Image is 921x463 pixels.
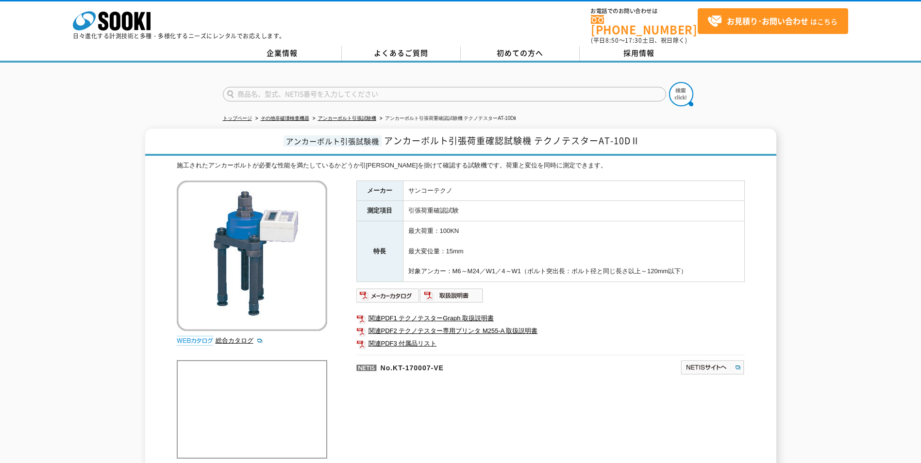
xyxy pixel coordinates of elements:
[420,294,484,301] a: 取扱説明書
[216,337,263,344] a: 総合カタログ
[223,116,252,121] a: トップページ
[356,181,403,201] th: メーカー
[356,288,420,303] img: メーカーカタログ
[177,181,327,331] img: アンカーボルト引張荷重確認試験機 テクノテスターAT-10DⅡ
[698,8,848,34] a: お見積り･お問い合わせはこちら
[403,181,744,201] td: サンコーテクノ
[73,33,285,39] p: 日々進化する計測技術と多種・多様化するニーズにレンタルでお応えします。
[356,312,745,325] a: 関連PDF1 テクノテスターGraph 取扱説明書
[625,36,642,45] span: 17:30
[284,135,382,147] span: アンカーボルト引張試験機
[403,201,744,221] td: 引張荷重確認試験
[680,360,745,375] img: NETISサイトへ
[591,8,698,14] span: お電話でのお問い合わせは
[707,14,837,29] span: はこちら
[223,87,666,101] input: 商品名、型式、NETIS番号を入力してください
[420,288,484,303] img: 取扱説明書
[591,36,687,45] span: (平日 ～ 土日、祝日除く)
[356,337,745,350] a: 関連PDF3 付属品リスト
[605,36,619,45] span: 8:50
[342,46,461,61] a: よくあるご質問
[356,201,403,221] th: 測定項目
[223,46,342,61] a: 企業情報
[461,46,580,61] a: 初めての方へ
[318,116,376,121] a: アンカーボルト引張試験機
[356,325,745,337] a: 関連PDF2 テクノテスター専用プリンタ M255-A 取扱説明書
[591,15,698,35] a: [PHONE_NUMBER]
[580,46,699,61] a: 採用情報
[177,336,213,346] img: webカタログ
[177,161,745,171] div: 施工されたアンカーボルトが必要な性能を満たしているかどうか引[PERSON_NAME]を掛けて確認する試験機です。荷重と変位を同時に測定できます。
[403,221,744,282] td: 最大荷重：100KN 最大変位量：15mm 対象アンカー：M6～M24／W1／4～W1（ボルト突出長：ボルト径と同じ長さ以上～120mm以下）
[497,48,543,58] span: 初めての方へ
[727,15,808,27] strong: お見積り･お問い合わせ
[378,114,517,124] li: アンカーボルト引張荷重確認試験機 テクノテスターAT-10DⅡ
[261,116,309,121] a: その他非破壊検査機器
[669,82,693,106] img: btn_search.png
[356,221,403,282] th: 特長
[384,134,640,147] span: アンカーボルト引張荷重確認試験機 テクノテスターAT-10DⅡ
[356,294,420,301] a: メーカーカタログ
[356,355,586,378] p: No.KT-170007-VE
